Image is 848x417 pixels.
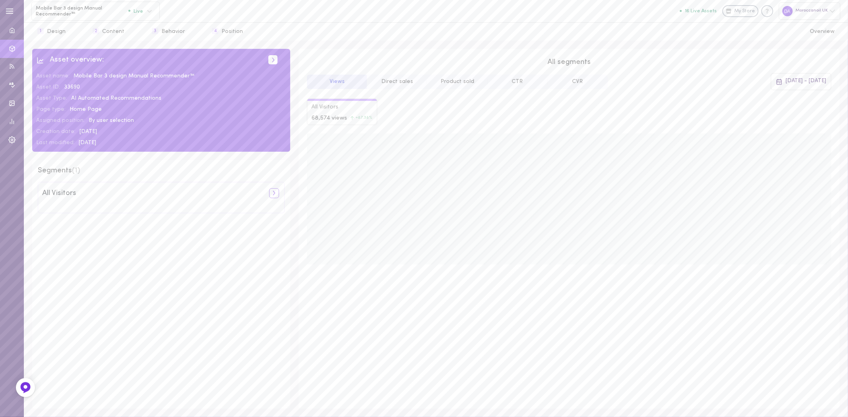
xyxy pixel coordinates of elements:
span: Last modified: [36,140,75,146]
span: All segments [547,58,591,66]
span: Mobile Bar 3 design Manual Recommender™ [36,5,128,17]
button: Views [307,75,367,89]
a: My Store [722,5,759,17]
span: Live [128,8,143,14]
button: 1Design [24,23,79,41]
span: My Store [734,8,755,15]
span: 2 [93,28,99,34]
button: 4Position [198,23,256,41]
span: Assigned position: [36,118,85,124]
button: CVR [547,75,608,89]
span: Asset name: [36,73,70,79]
span: Creation date: [36,129,76,135]
span: Asset ID: [36,84,60,90]
span: 1 [37,28,44,34]
button: 3Behavior [138,23,198,41]
div: + 87.38% [349,115,373,122]
span: ( 1 ) [72,167,80,174]
span: Page type: [36,106,66,112]
span: Segments [38,166,285,176]
span: 68,574 Views [311,114,347,123]
div: Home Page [68,107,288,112]
div: AI Automated Recommendations [69,96,288,101]
div: [DATE] [78,129,288,135]
span: Asset Type: [36,95,67,101]
span: All Visitors [42,189,76,197]
button: Product sold [427,75,487,89]
div: Mobile Bar 3 design Manual Recommender™ [72,73,288,79]
button: Overview [796,23,848,41]
a: 16 Live Assets [680,8,722,14]
div: 33690 [62,85,288,90]
button: Direct sales [367,75,427,89]
div: [DATE] [77,140,288,146]
span: Asset overview: [50,56,104,64]
button: 16 Live Assets [680,8,717,14]
button: 2Content [79,23,138,41]
img: Feedback Button [19,382,31,394]
div: By user selection [87,118,288,124]
span: All Visitors [311,103,373,112]
div: Moroccanoil UK [779,2,840,19]
div: Knowledge center [761,5,773,17]
span: [DATE] - [DATE] [786,78,827,84]
span: 3 [152,28,158,34]
button: CTR [487,75,547,89]
span: 4 [212,28,218,34]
